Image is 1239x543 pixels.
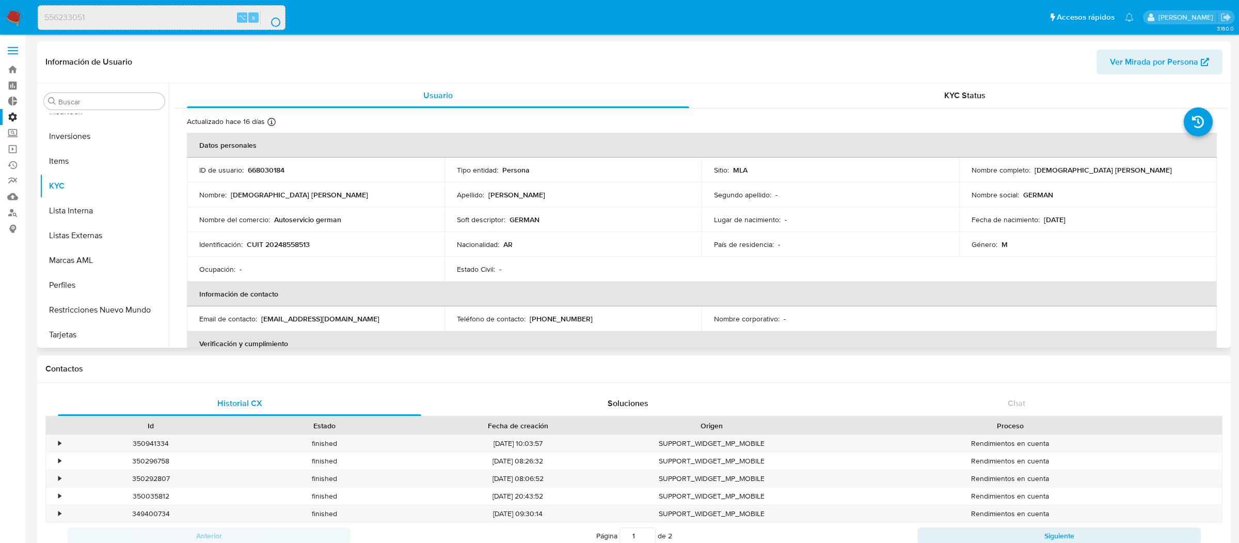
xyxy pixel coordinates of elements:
[199,165,244,175] p: ID de usuario :
[457,314,526,323] p: Teléfono de contacto :
[38,11,285,24] input: Buscar usuario o caso...
[798,488,1222,505] div: Rendimientos en cuenta
[261,314,379,323] p: [EMAIL_ADDRESS][DOMAIN_NAME]
[187,117,265,127] p: Actualizado hace 16 días
[245,421,404,431] div: Estado
[64,435,237,452] div: 350941334
[775,190,777,199] p: -
[972,190,1019,199] p: Nombre social :
[411,453,625,470] div: [DATE] 08:26:32
[530,314,593,323] p: [PHONE_NUMBER]
[625,470,798,487] div: SUPPORT_WIDGET_MP_MOBILE
[58,474,61,484] div: •
[798,505,1222,522] div: Rendimientos en cuenta
[625,505,798,522] div: SUPPORT_WIDGET_MP_MOBILE
[714,190,771,199] p: Segundo apellido :
[1023,190,1053,199] p: GERMAN
[411,488,625,505] div: [DATE] 20:43:52
[714,165,729,175] p: Sitio :
[58,491,61,501] div: •
[1002,240,1008,249] p: M
[40,174,169,198] button: KYC
[972,165,1030,175] p: Nombre completo :
[64,453,237,470] div: 350296758
[457,190,484,199] p: Apellido :
[187,133,1217,158] th: Datos personales
[237,505,411,522] div: finished
[1220,12,1231,23] a: Salir
[40,198,169,223] button: Lista Interna
[778,240,780,249] p: -
[1125,13,1134,22] a: Notificaciones
[40,248,169,273] button: Marcas AML
[199,314,257,323] p: Email de contacto :
[231,190,368,199] p: [DEMOGRAPHIC_DATA] [PERSON_NAME]
[187,331,1217,356] th: Verificación y cumplimiento
[1008,397,1025,409] span: Chat
[798,470,1222,487] div: Rendimientos en cuenta
[247,240,310,249] p: CUIT 20248558513
[199,190,227,199] p: Nombre :
[625,435,798,452] div: SUPPORT_WIDGET_MP_MOBILE
[199,265,235,274] p: Ocupación :
[1057,12,1115,23] span: Accesos rápidos
[40,149,169,174] button: Items
[625,488,798,505] div: SUPPORT_WIDGET_MP_MOBILE
[510,215,539,224] p: GERMAN
[40,273,169,298] button: Perfiles
[274,215,341,224] p: Autoservicio german
[714,314,780,323] p: Nombre corporativo :
[40,223,169,248] button: Listas Externas
[217,397,262,409] span: Historial CX
[40,298,169,322] button: Restricciones Nuevo Mundo
[64,470,237,487] div: 350292807
[48,97,56,105] button: Buscar
[632,421,791,431] div: Origen
[457,265,495,274] p: Estado Civil :
[798,453,1222,470] div: Rendimientos en cuenta
[499,265,501,274] p: -
[423,89,453,101] span: Usuario
[668,531,672,541] span: 2
[40,124,169,149] button: Inversiones
[237,470,411,487] div: finished
[411,470,625,487] div: [DATE] 08:06:52
[199,215,270,224] p: Nombre del comercio :
[64,505,237,522] div: 349400734
[457,215,505,224] p: Soft descriptor :
[58,97,161,106] input: Buscar
[58,439,61,448] div: •
[64,488,237,505] div: 350035812
[419,421,617,431] div: Fecha de creación
[58,509,61,519] div: •
[1158,12,1217,22] p: eric.malcangi@mercadolibre.com
[1035,165,1172,175] p: [DEMOGRAPHIC_DATA] [PERSON_NAME]
[237,453,411,470] div: finished
[608,397,648,409] span: Soluciones
[457,165,498,175] p: Tipo entidad :
[1110,50,1198,74] span: Ver Mirada por Persona
[411,505,625,522] div: [DATE] 09:30:14
[972,215,1040,224] p: Fecha de nacimiento :
[252,12,255,22] span: s
[260,10,281,25] button: search-icon
[248,165,284,175] p: 668030184
[805,421,1215,431] div: Proceso
[714,215,781,224] p: Lugar de nacimiento :
[1044,215,1066,224] p: [DATE]
[237,435,411,452] div: finished
[733,165,748,175] p: MLA
[1097,50,1222,74] button: Ver Mirada por Persona
[785,215,787,224] p: -
[58,456,61,466] div: •
[784,314,786,323] p: -
[944,89,986,101] span: KYC Status
[411,435,625,452] div: [DATE] 10:03:57
[71,421,230,431] div: Id
[240,265,242,274] p: -
[457,240,499,249] p: Nacionalidad :
[237,488,411,505] div: finished
[239,12,246,22] span: ⌥
[714,240,774,249] p: País de residencia :
[45,364,1222,374] h1: Contactos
